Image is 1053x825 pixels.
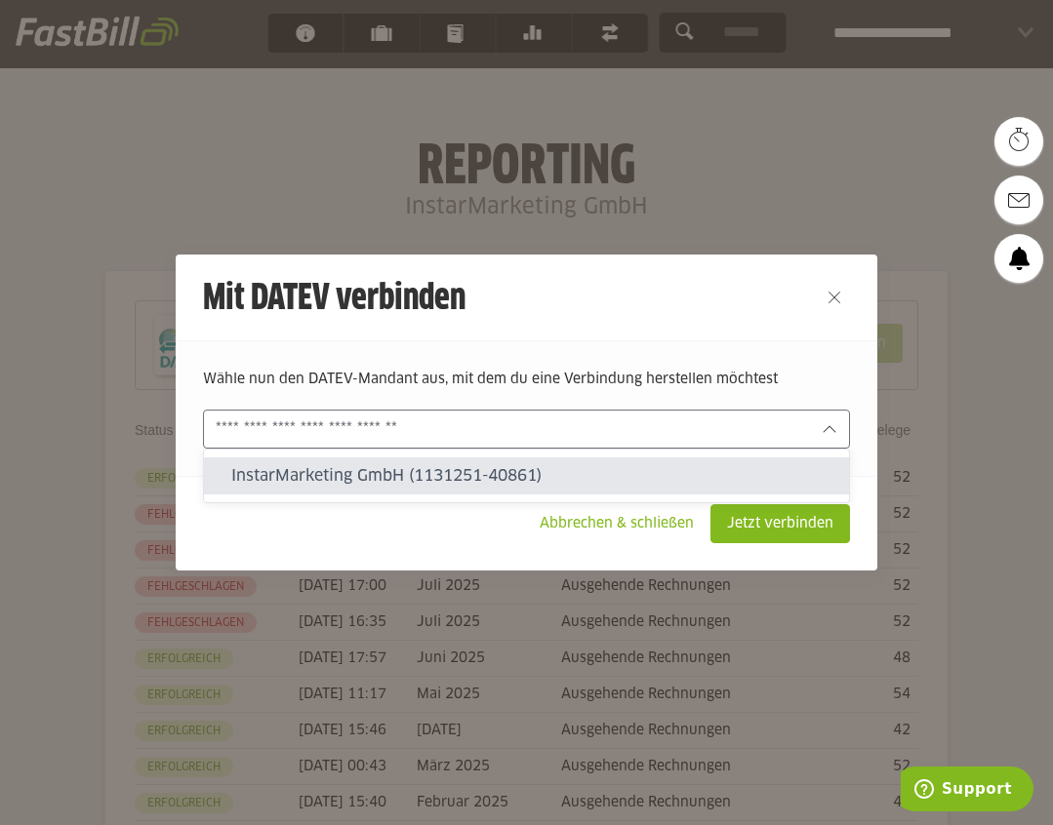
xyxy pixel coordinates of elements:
[204,457,849,494] sl-option: InstarMarketing GmbH (1131251-40861)
[901,766,1033,815] iframe: Öffnet ein Widget, in dem Sie weitere Informationen finden
[203,369,850,390] p: Wähle nun den DATEV-Mandant aus, mit dem du eine Verbindung herstellen möchtest
[523,504,710,543] sl-button: Abbrechen & schließen
[710,504,850,543] sl-button: Jetzt verbinden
